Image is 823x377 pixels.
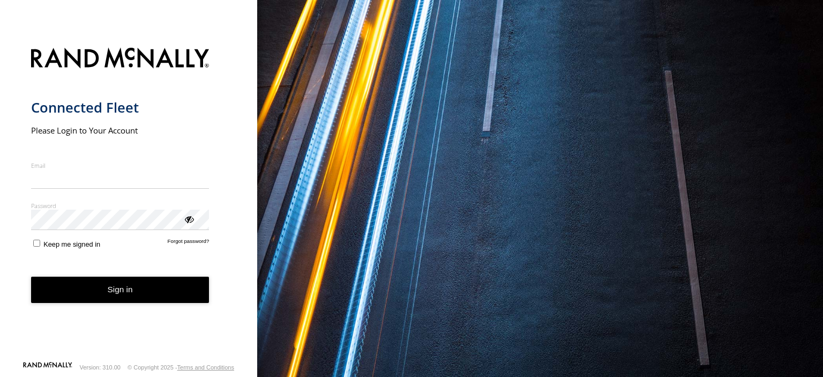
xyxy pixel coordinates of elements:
span: Keep me signed in [43,240,100,248]
div: ViewPassword [183,213,194,224]
div: © Copyright 2025 - [128,364,234,371]
div: Version: 310.00 [80,364,121,371]
a: Terms and Conditions [177,364,234,371]
button: Sign in [31,277,210,303]
img: Rand McNally [31,46,210,73]
h1: Connected Fleet [31,99,210,116]
a: Visit our Website [23,362,72,373]
a: Forgot password? [168,238,210,248]
label: Email [31,161,210,169]
label: Password [31,202,210,210]
h2: Please Login to Your Account [31,125,210,136]
form: main [31,41,227,361]
input: Keep me signed in [33,240,40,247]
